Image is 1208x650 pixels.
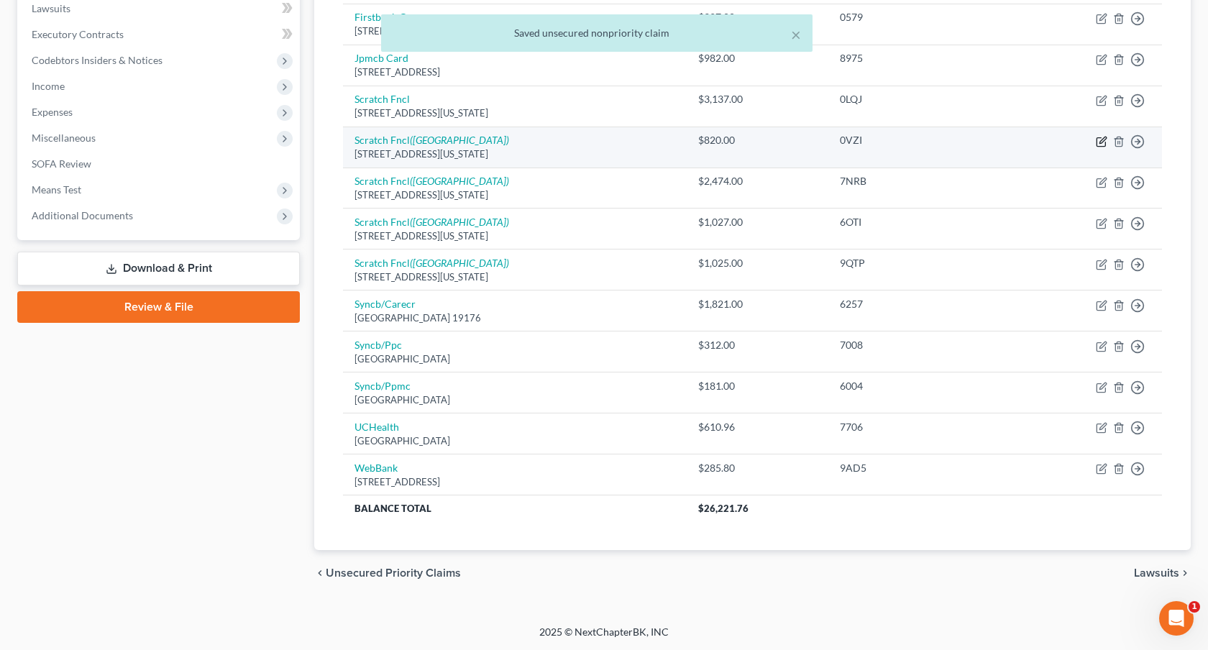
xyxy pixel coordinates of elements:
[354,393,675,407] div: [GEOGRAPHIC_DATA]
[698,461,817,475] div: $285.80
[354,134,509,146] a: Scratch Fncl([GEOGRAPHIC_DATA])
[698,297,817,311] div: $1,821.00
[32,209,133,221] span: Additional Documents
[840,133,1000,147] div: 0VZI
[840,92,1000,106] div: 0LQJ
[354,106,675,120] div: [STREET_ADDRESS][US_STATE]
[698,338,817,352] div: $312.00
[410,257,509,269] i: ([GEOGRAPHIC_DATA])
[1179,567,1191,579] i: chevron_right
[698,215,817,229] div: $1,027.00
[32,157,91,170] span: SOFA Review
[354,188,675,202] div: [STREET_ADDRESS][US_STATE]
[354,229,675,243] div: [STREET_ADDRESS][US_STATE]
[840,297,1000,311] div: 6257
[17,252,300,285] a: Download & Print
[393,26,801,40] div: Saved unsecured nonpriority claim
[840,256,1000,270] div: 9QTP
[698,420,817,434] div: $610.96
[840,461,1000,475] div: 9AD5
[354,147,675,161] div: [STREET_ADDRESS][US_STATE]
[32,183,81,196] span: Means Test
[698,92,817,106] div: $3,137.00
[354,216,509,228] a: Scratch Fncl([GEOGRAPHIC_DATA])
[354,380,411,392] a: Syncb/Ppmc
[354,175,509,187] a: Scratch Fncl([GEOGRAPHIC_DATA])
[354,65,675,79] div: [STREET_ADDRESS]
[17,291,300,323] a: Review & File
[698,256,817,270] div: $1,025.00
[32,132,96,144] span: Miscellaneous
[840,420,1000,434] div: 7706
[698,133,817,147] div: $820.00
[354,257,509,269] a: Scratch Fncl([GEOGRAPHIC_DATA])
[354,462,398,474] a: WebBank
[314,567,326,579] i: chevron_left
[354,421,399,433] a: UCHealth
[354,93,410,105] a: Scratch Fncl
[840,379,1000,393] div: 6004
[698,10,817,24] div: $927.00
[1134,567,1179,579] span: Lawsuits
[1134,567,1191,579] button: Lawsuits chevron_right
[698,174,817,188] div: $2,474.00
[32,80,65,92] span: Income
[354,475,675,489] div: [STREET_ADDRESS]
[343,495,687,521] th: Balance Total
[791,26,801,43] button: ×
[840,215,1000,229] div: 6OTI
[354,298,416,310] a: Syncb/Carecr
[32,2,70,14] span: Lawsuits
[1159,601,1194,636] iframe: Intercom live chat
[698,379,817,393] div: $181.00
[698,503,749,514] span: $26,221.76
[840,10,1000,24] div: 0579
[32,54,163,66] span: Codebtors Insiders & Notices
[314,567,461,579] button: chevron_left Unsecured Priority Claims
[410,175,509,187] i: ([GEOGRAPHIC_DATA])
[354,11,412,23] a: Firstbank Co
[32,106,73,118] span: Expenses
[840,338,1000,352] div: 7008
[354,434,675,448] div: [GEOGRAPHIC_DATA]
[354,311,675,325] div: [GEOGRAPHIC_DATA] 19176
[1189,601,1200,613] span: 1
[840,174,1000,188] div: 7NRB
[354,339,402,351] a: Syncb/Ppc
[354,352,675,366] div: [GEOGRAPHIC_DATA]
[354,270,675,284] div: [STREET_ADDRESS][US_STATE]
[20,151,300,177] a: SOFA Review
[410,216,509,228] i: ([GEOGRAPHIC_DATA])
[326,567,461,579] span: Unsecured Priority Claims
[410,134,509,146] i: ([GEOGRAPHIC_DATA])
